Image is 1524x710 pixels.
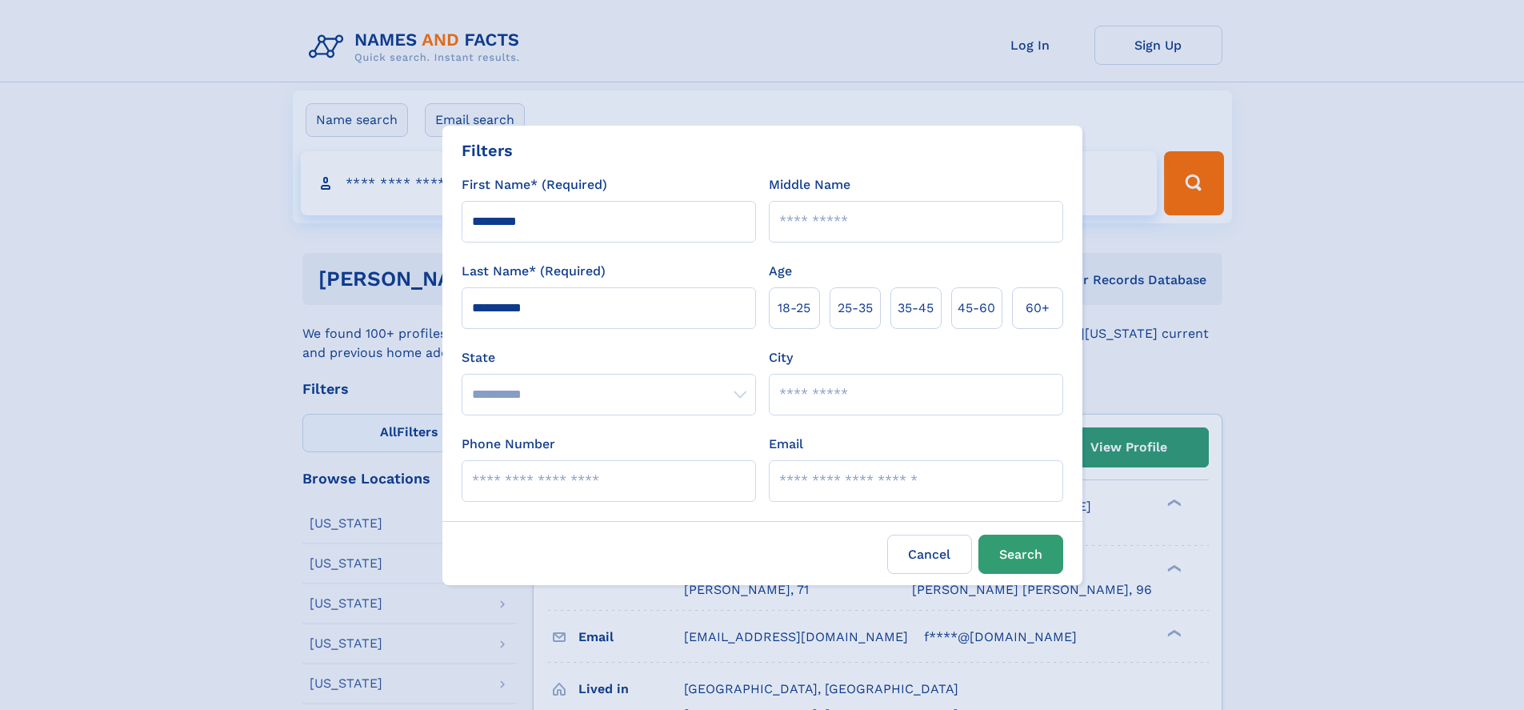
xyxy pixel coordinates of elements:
[887,535,972,574] label: Cancel
[462,348,756,367] label: State
[462,262,606,281] label: Last Name* (Required)
[978,535,1063,574] button: Search
[462,435,555,454] label: Phone Number
[462,138,513,162] div: Filters
[769,175,850,195] label: Middle Name
[898,299,934,318] span: 35‑45
[769,262,792,281] label: Age
[778,299,810,318] span: 18‑25
[958,299,995,318] span: 45‑60
[769,435,803,454] label: Email
[1026,299,1050,318] span: 60+
[769,348,793,367] label: City
[838,299,873,318] span: 25‑35
[462,175,607,195] label: First Name* (Required)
